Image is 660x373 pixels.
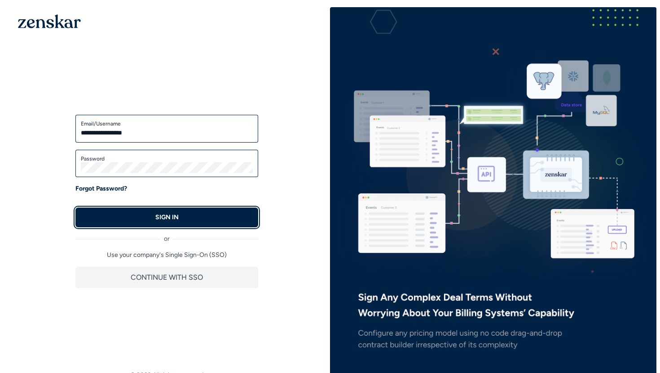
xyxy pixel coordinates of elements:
[155,213,179,222] p: SIGN IN
[75,251,258,260] p: Use your company's Single Sign-On (SSO)
[75,227,258,243] div: or
[75,208,258,227] button: SIGN IN
[75,267,258,288] button: CONTINUE WITH SSO
[18,14,81,28] img: 1OGAJ2xQqyY4LXKgY66KYq0eOWRCkrZdAb3gUhuVAqdWPZE9SRJmCz+oDMSn4zDLXe31Ii730ItAGKgCKgCCgCikA4Av8PJUP...
[81,120,253,127] label: Email/Username
[81,155,253,162] label: Password
[75,184,127,193] a: Forgot Password?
